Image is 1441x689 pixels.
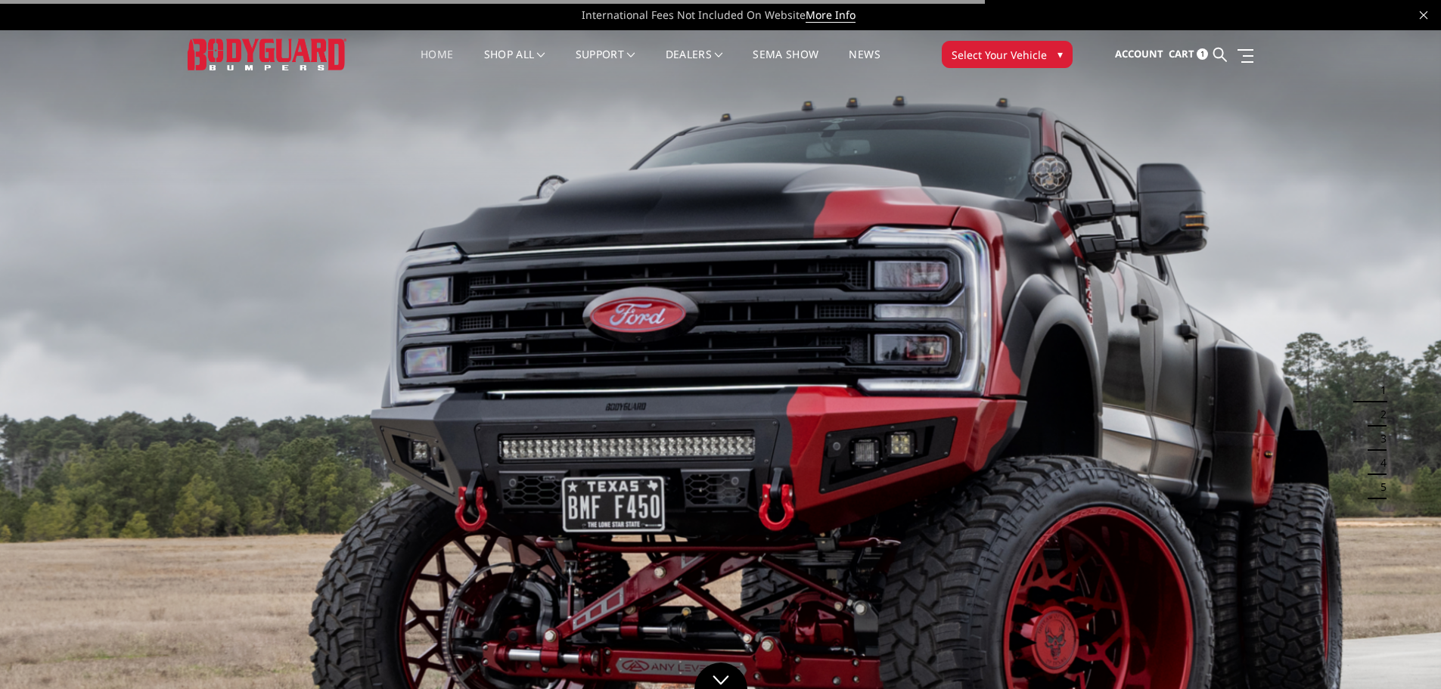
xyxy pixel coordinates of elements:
[484,49,545,79] a: shop all
[753,49,818,79] a: SEMA Show
[1169,47,1194,61] span: Cart
[942,41,1073,68] button: Select Your Vehicle
[1371,427,1387,451] button: 3 of 5
[952,47,1047,63] span: Select Your Vehicle
[1115,34,1163,75] a: Account
[806,8,856,23] a: More Info
[1371,402,1387,427] button: 2 of 5
[666,49,723,79] a: Dealers
[1169,34,1208,75] a: Cart 1
[1371,378,1387,402] button: 1 of 5
[1371,475,1387,499] button: 5 of 5
[1057,46,1063,62] span: ▾
[576,49,635,79] a: Support
[1115,47,1163,61] span: Account
[1197,48,1208,60] span: 1
[188,39,346,70] img: BODYGUARD BUMPERS
[694,663,747,689] a: Click to Down
[1371,451,1387,475] button: 4 of 5
[421,49,453,79] a: Home
[849,49,880,79] a: News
